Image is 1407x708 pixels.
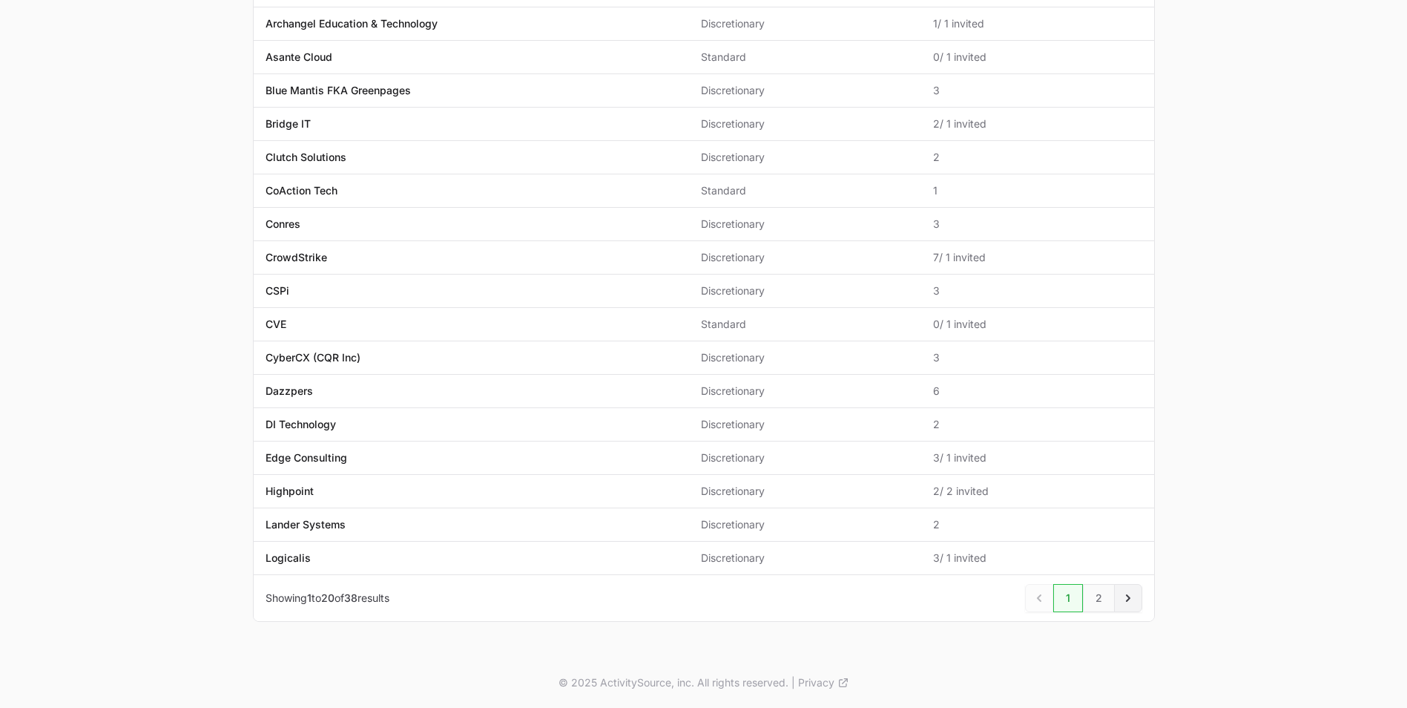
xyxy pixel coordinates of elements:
p: CrowdStrike [266,250,327,265]
p: CVE [266,317,286,332]
p: Archangel Education & Technology [266,16,438,31]
span: Discretionary [701,283,909,298]
p: CoAction Tech [266,183,337,198]
span: 3 / 1 invited [933,551,1141,566]
span: 2 / 2 invited [933,484,1141,499]
span: 2 [933,517,1141,532]
span: 6 [933,384,1141,399]
a: 1 [1053,584,1083,612]
span: Discretionary [701,551,909,566]
span: 2 [933,417,1141,432]
span: Discretionary [701,350,909,365]
span: Discretionary [701,150,909,165]
span: Standard [701,183,909,198]
a: 2 [1083,584,1115,612]
span: 1 [307,591,312,604]
span: 2 [933,150,1141,165]
p: Lander Systems [266,517,346,532]
span: 3 [933,83,1141,98]
span: 2 / 1 invited [933,117,1141,131]
span: Discretionary [701,83,909,98]
span: 3 [933,283,1141,298]
span: Discretionary [701,517,909,532]
p: Highpoint [266,484,314,499]
span: Discretionary [701,484,909,499]
span: Discretionary [701,417,909,432]
p: Blue Mantis FKA Greenpages [266,83,411,98]
span: Discretionary [701,16,909,31]
span: 0 / 1 invited [933,50,1141,65]
span: 38 [344,591,357,604]
span: Standard [701,317,909,332]
p: DI Technology [266,417,336,432]
span: Discretionary [701,450,909,465]
a: Privacy [798,675,849,690]
span: 1 / 1 invited [933,16,1141,31]
p: CSPi [266,283,289,298]
span: Discretionary [701,250,909,265]
span: Standard [701,50,909,65]
span: 7 / 1 invited [933,250,1141,265]
p: CyberCX (CQR Inc) [266,350,360,365]
span: Discretionary [701,217,909,232]
span: 20 [321,591,335,604]
span: 1 [933,183,1141,198]
p: Asante Cloud [266,50,332,65]
p: Bridge IT [266,117,311,131]
span: 3 [933,217,1141,232]
p: Clutch Solutions [266,150,346,165]
span: | [791,675,795,690]
p: © 2025 ActivitySource, inc. All rights reserved. [558,675,788,690]
p: Dazzpers [266,384,313,399]
span: 3 / 1 invited [933,450,1141,465]
span: 0 / 1 invited [933,317,1141,332]
span: Discretionary [701,384,909,399]
p: Logicalis [266,551,311,566]
p: Showing to of results [266,591,389,606]
p: Conres [266,217,300,232]
p: Edge Consulting [266,450,347,465]
span: Discretionary [701,117,909,131]
span: 3 [933,350,1141,365]
a: Next [1114,584,1142,612]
